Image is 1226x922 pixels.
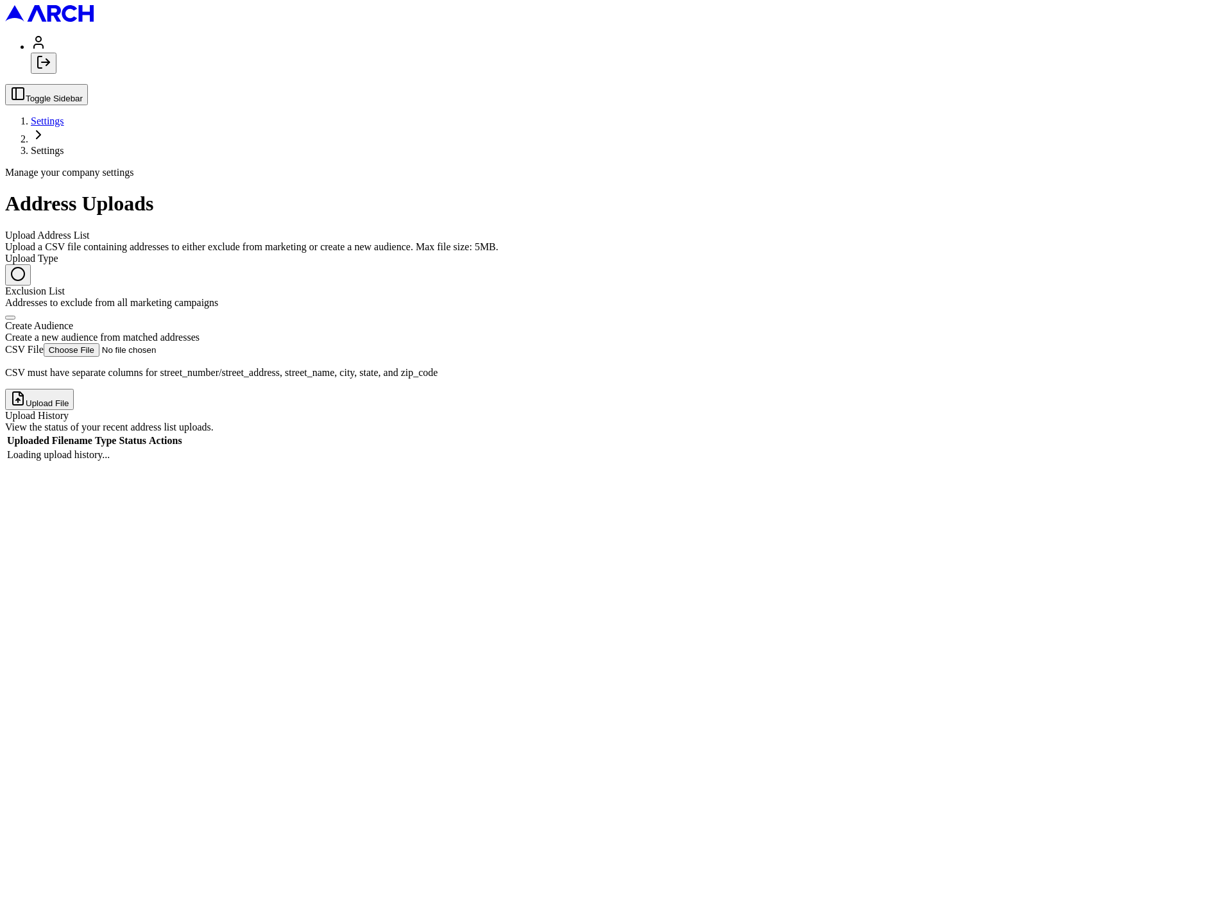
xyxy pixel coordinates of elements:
p: CSV must have separate columns for street_number/street_address, street_name, city, state, and zi... [5,367,1221,379]
span: Settings [31,145,64,156]
a: Settings [31,115,64,126]
th: Filename [51,434,93,447]
button: Toggle Sidebar [5,84,88,105]
th: Type [94,434,117,447]
nav: breadcrumb [5,115,1221,157]
div: Addresses to exclude from all marketing campaigns [5,297,1221,309]
div: Manage your company settings [5,167,1221,178]
div: Upload a CSV file containing addresses to either exclude from marketing or create a new audience.... [5,241,1221,253]
div: Create Audience [5,320,1221,332]
th: Uploaded [6,434,50,447]
div: Exclusion List [5,286,1221,297]
th: Actions [148,434,183,447]
div: View the status of your recent address list uploads. [5,422,1221,433]
label: CSV File [5,344,44,355]
h1: Address Uploads [5,192,1221,216]
div: Upload Address List [5,230,1221,241]
span: Toggle Sidebar [26,94,83,103]
button: Upload File [5,389,74,410]
td: Loading upload history... [6,448,183,461]
button: Log out [31,53,56,74]
div: Upload History [5,410,1221,422]
label: Upload Type [5,253,58,264]
div: Create a new audience from matched addresses [5,332,1221,343]
th: Status [118,434,147,447]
